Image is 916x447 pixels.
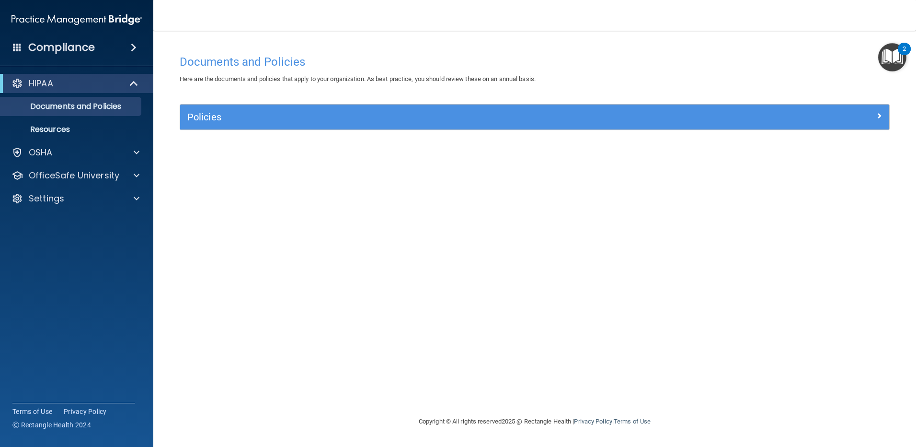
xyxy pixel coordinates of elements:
[878,43,906,71] button: Open Resource Center, 2 new notifications
[11,170,139,181] a: OfficeSafe University
[12,420,91,430] span: Ⓒ Rectangle Health 2024
[614,418,651,425] a: Terms of Use
[11,78,139,89] a: HIPAA
[29,193,64,204] p: Settings
[11,147,139,158] a: OSHA
[11,193,139,204] a: Settings
[750,379,905,417] iframe: Drift Widget Chat Controller
[180,56,890,68] h4: Documents and Policies
[12,407,52,416] a: Terms of Use
[29,170,119,181] p: OfficeSafe University
[28,41,95,54] h4: Compliance
[6,102,137,111] p: Documents and Policies
[29,78,53,89] p: HIPAA
[64,407,107,416] a: Privacy Policy
[187,109,882,125] a: Policies
[180,75,536,82] span: Here are the documents and policies that apply to your organization. As best practice, you should...
[187,112,705,122] h5: Policies
[360,406,710,437] div: Copyright © All rights reserved 2025 @ Rectangle Health | |
[903,49,906,61] div: 2
[29,147,53,158] p: OSHA
[574,418,612,425] a: Privacy Policy
[11,10,142,29] img: PMB logo
[6,125,137,134] p: Resources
